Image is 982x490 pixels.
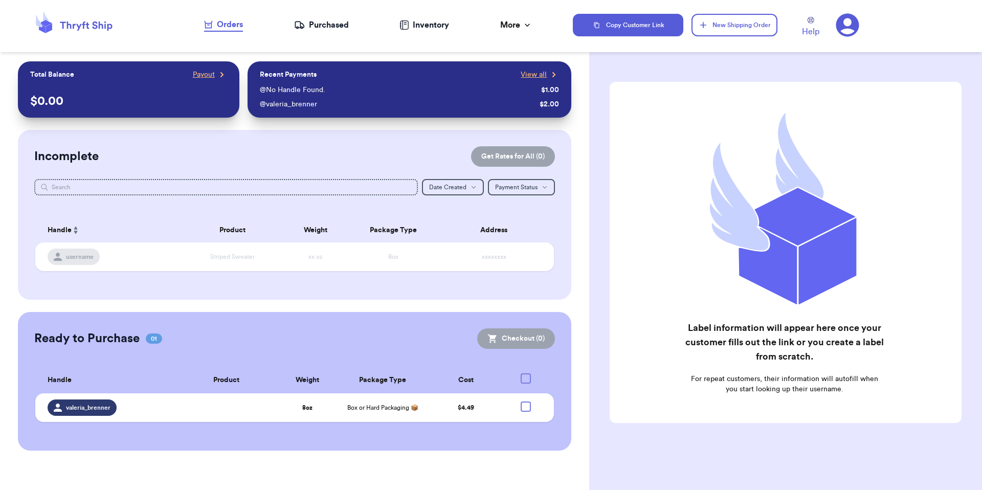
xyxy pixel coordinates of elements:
span: $ 4.49 [458,405,474,411]
span: Help [802,26,819,38]
h2: Ready to Purchase [34,330,140,347]
th: Package Type [346,218,440,242]
button: Payment Status [488,179,555,195]
th: Cost [428,367,504,393]
div: @ No Handle Found. [260,85,538,95]
div: @ valeria_brenner [260,99,536,109]
span: valeria_brenner [66,404,110,412]
a: Purchased [294,19,349,31]
span: Box or Hard Packaging 📦 [347,405,418,411]
span: Date Created [429,184,466,190]
th: Package Type [338,367,428,393]
span: xxxxxxxx [482,254,506,260]
div: $ 2.00 [540,99,559,109]
a: View all [521,70,559,80]
span: Handle [48,375,72,386]
span: Box [388,254,398,260]
span: Payout [193,70,215,80]
button: Copy Customer Link [573,14,683,36]
span: View all [521,70,547,80]
button: New Shipping Order [691,14,777,36]
a: Inventory [399,19,449,31]
span: username [66,253,94,261]
div: Orders [204,18,243,31]
span: 01 [146,333,162,344]
th: Weight [284,218,347,242]
p: $ 0.00 [30,93,227,109]
a: Orders [204,18,243,32]
strong: 8 oz [302,405,313,411]
span: Handle [48,225,72,236]
h2: Label information will appear here once your customer fills out the link or you create a label fr... [684,321,884,364]
p: Total Balance [30,70,74,80]
div: $ 1.00 [541,85,559,95]
button: Get Rates for All (0) [471,146,555,167]
p: For repeat customers, their information will autofill when you start looking up their username. [684,374,884,394]
a: Help [802,17,819,38]
div: More [500,19,532,31]
button: Date Created [422,179,484,195]
th: Address [440,218,554,242]
span: xx oz [308,254,323,260]
button: Sort ascending [72,224,80,236]
th: Product [181,218,284,242]
span: Striped Sweater [210,254,255,260]
input: Search [34,179,418,195]
a: Payout [193,70,227,80]
span: Payment Status [495,184,538,190]
th: Weight [277,367,337,393]
p: Recent Payments [260,70,317,80]
th: Product [176,367,277,393]
h2: Incomplete [34,148,99,165]
button: Checkout (0) [477,328,555,349]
